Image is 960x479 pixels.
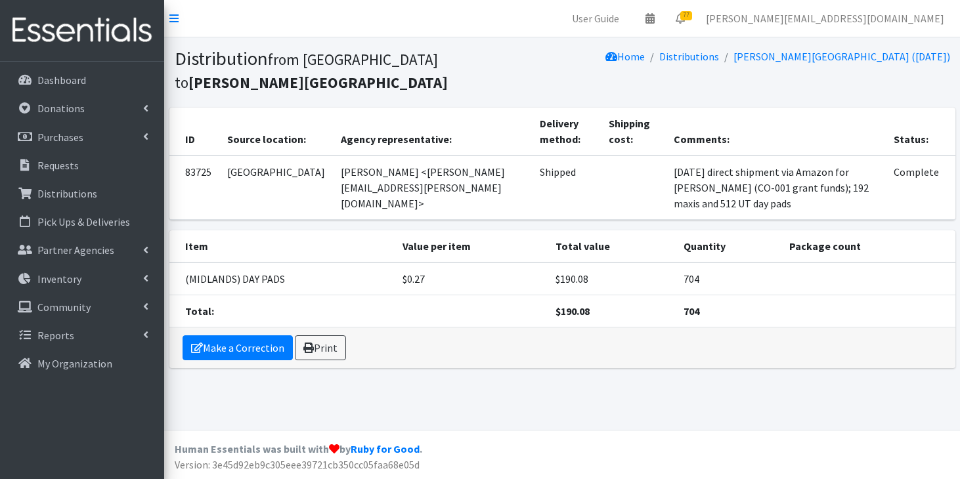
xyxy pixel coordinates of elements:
small: from [GEOGRAPHIC_DATA] to [175,50,448,92]
td: [PERSON_NAME] <[PERSON_NAME][EMAIL_ADDRESS][PERSON_NAME][DOMAIN_NAME]> [333,156,532,220]
td: $190.08 [548,262,676,295]
th: Shipping cost: [601,108,666,156]
p: Distributions [37,187,97,200]
td: Shipped [532,156,601,220]
span: 77 [680,11,692,20]
a: Community [5,294,159,320]
td: Complete [886,156,955,220]
td: (MIDLANDS) DAY PADS [169,262,395,295]
td: 83725 [169,156,219,220]
a: Ruby for Good [351,442,420,455]
p: Requests [37,159,79,172]
th: Item [169,230,395,262]
th: Quantity [676,230,781,262]
strong: Human Essentials was built with by . [175,442,422,455]
td: [DATE] direct shipment via Amazon for [PERSON_NAME] (CO-001 grant funds); 192 maxis and 512 UT da... [666,156,886,220]
th: Delivery method: [532,108,601,156]
a: Requests [5,152,159,178]
th: Value per item [395,230,548,262]
th: Package count [781,230,955,262]
th: ID [169,108,219,156]
strong: 704 [684,304,699,318]
a: Donations [5,95,159,121]
td: 704 [676,262,781,295]
th: Status: [886,108,955,156]
th: Comments: [666,108,886,156]
a: Pick Ups & Deliveries [5,209,159,235]
a: Make a Correction [183,335,293,360]
strong: Total: [185,304,214,318]
p: My Organization [37,357,112,370]
p: Reports [37,329,74,342]
p: Donations [37,102,85,115]
a: [PERSON_NAME][EMAIL_ADDRESS][DOMAIN_NAME] [695,5,955,31]
img: HumanEssentials [5,9,159,52]
p: Community [37,301,91,314]
p: Purchases [37,131,83,144]
a: Distributions [5,180,159,207]
a: Partner Agencies [5,237,159,263]
a: 77 [665,5,695,31]
th: Total value [548,230,676,262]
th: Source location: [219,108,333,156]
p: Dashboard [37,73,86,87]
p: Partner Agencies [37,243,114,257]
a: Home [605,50,645,63]
td: $0.27 [395,262,548,295]
a: Purchases [5,124,159,150]
a: [PERSON_NAME][GEOGRAPHIC_DATA] ([DATE]) [733,50,950,63]
a: Reports [5,322,159,348]
p: Pick Ups & Deliveries [37,215,130,228]
p: Inventory [37,272,81,285]
a: Inventory [5,266,159,292]
a: Print [295,335,346,360]
td: [GEOGRAPHIC_DATA] [219,156,333,220]
a: My Organization [5,350,159,377]
a: Dashboard [5,67,159,93]
strong: $190.08 [556,304,590,318]
b: [PERSON_NAME][GEOGRAPHIC_DATA] [188,73,448,92]
span: Version: 3e45d92eb9c305eee39721cb350cc05faa68e05d [175,458,420,471]
th: Agency representative: [333,108,532,156]
h1: Distribution [175,47,557,93]
a: Distributions [659,50,719,63]
a: User Guide [561,5,630,31]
